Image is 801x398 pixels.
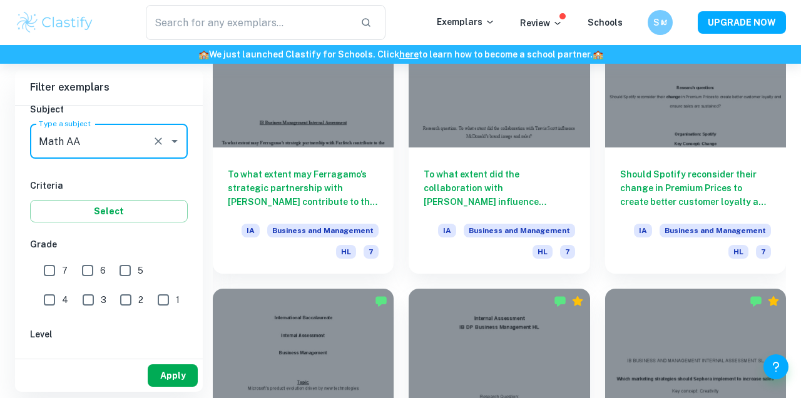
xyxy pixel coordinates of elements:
[464,224,575,237] span: Business and Management
[653,16,668,29] h6: Sស
[728,245,748,259] span: HL
[424,167,574,209] h6: To what extent did the collaboration with [PERSON_NAME] influence [PERSON_NAME] brand image and s...
[138,264,143,277] span: 5
[148,364,198,387] button: Apply
[62,293,68,307] span: 4
[39,118,91,129] label: Type a subject
[30,179,188,192] h6: Criteria
[554,295,566,307] img: Marked
[437,15,495,29] p: Exemplars
[101,293,106,307] span: 3
[146,5,350,40] input: Search for any exemplars...
[399,49,419,59] a: here
[409,12,589,274] a: To what extent did the collaboration with [PERSON_NAME] influence [PERSON_NAME] brand image and s...
[138,293,143,307] span: 2
[588,17,623,27] a: Schools
[620,167,771,209] h6: Should Spotify reconsider their change in Premium Prices to create better customer loyalty and en...
[364,245,379,259] span: 7
[3,47,798,61] h6: We just launched Clastify for Schools. Click to learn how to become a school partner.
[228,167,379,209] h6: To what extent may Ferragamo’s strategic partnership with [PERSON_NAME] contribute to the success...
[533,245,553,259] span: HL
[62,264,68,277] span: 7
[30,102,188,116] h6: Subject
[763,354,788,379] button: Help and Feedback
[560,245,575,259] span: 7
[375,295,387,307] img: Marked
[176,293,180,307] span: 1
[30,237,188,251] h6: Grade
[593,49,603,59] span: 🏫
[242,224,260,237] span: IA
[15,70,203,105] h6: Filter exemplars
[750,295,762,307] img: Marked
[15,10,94,35] img: Clastify logo
[756,245,771,259] span: 7
[605,12,786,274] a: Should Spotify reconsider their change in Premium Prices to create better customer loyalty and en...
[213,12,394,274] a: To what extent may Ferragamo’s strategic partnership with [PERSON_NAME] contribute to the success...
[198,49,209,59] span: 🏫
[100,264,106,277] span: 6
[336,245,356,259] span: HL
[30,327,188,341] h6: Level
[438,224,456,237] span: IA
[520,16,563,30] p: Review
[698,11,786,34] button: UPGRADE NOW
[648,10,673,35] button: Sស
[571,295,584,307] div: Premium
[166,132,183,150] button: Open
[150,132,167,150] button: Clear
[30,200,188,222] button: Select
[267,224,379,237] span: Business and Management
[660,224,771,237] span: Business and Management
[634,224,652,237] span: IA
[767,295,780,307] div: Premium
